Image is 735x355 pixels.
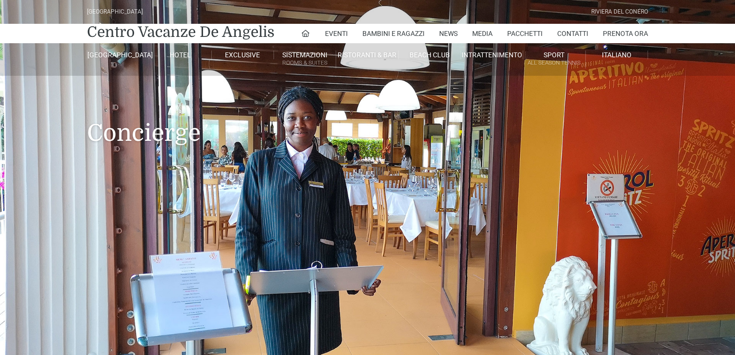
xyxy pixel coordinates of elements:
[325,24,348,43] a: Eventi
[274,51,336,68] a: SistemazioniRooms & Suites
[362,24,425,43] a: Bambini e Ragazzi
[603,24,648,43] a: Prenota Ora
[557,24,588,43] a: Contatti
[461,51,523,59] a: Intrattenimento
[523,51,585,68] a: SportAll Season Tennis
[399,51,461,59] a: Beach Club
[507,24,543,43] a: Pacchetti
[586,51,648,59] a: Italiano
[523,58,585,68] small: All Season Tennis
[472,24,493,43] a: Media
[336,51,398,59] a: Ristoranti & Bar
[274,58,336,68] small: Rooms & Suites
[212,51,274,59] a: Exclusive
[149,51,211,59] a: Hotel
[87,76,648,161] h1: Concierge
[602,51,632,59] span: Italiano
[439,24,458,43] a: News
[87,51,149,59] a: [GEOGRAPHIC_DATA]
[591,7,648,17] div: Riviera Del Conero
[87,7,143,17] div: [GEOGRAPHIC_DATA]
[87,22,274,42] a: Centro Vacanze De Angelis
